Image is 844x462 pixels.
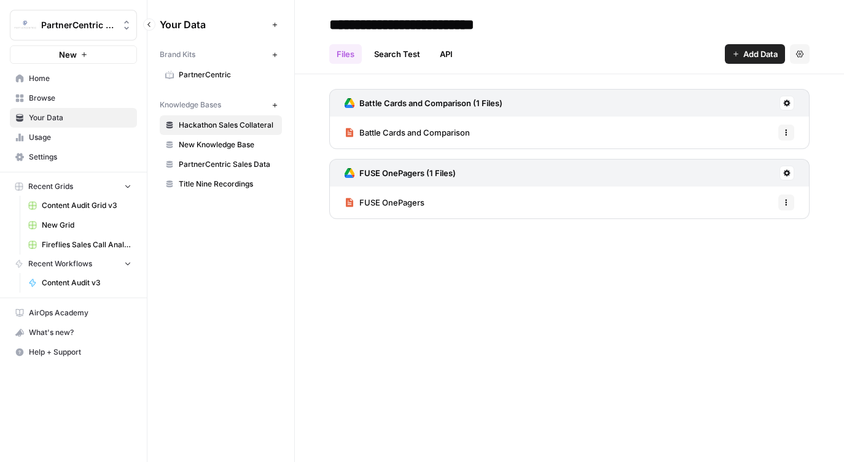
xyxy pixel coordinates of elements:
[42,239,131,250] span: Fireflies Sales Call Analysis For CS
[10,108,137,128] a: Your Data
[28,258,92,269] span: Recent Workflows
[10,323,137,342] button: What's new?
[359,196,424,209] span: FUSE OnePagers
[345,160,456,187] a: FUSE OnePagers (1 Files)
[41,19,115,31] span: PartnerCentric Sales Tools
[23,196,137,215] a: Content Audit Grid v3
[29,73,131,84] span: Home
[179,139,276,150] span: New Knowledge Base
[10,323,136,342] div: What's new?
[10,128,137,147] a: Usage
[28,181,73,192] span: Recent Grids
[10,177,137,196] button: Recent Grids
[160,155,282,174] a: PartnerCentric Sales Data
[42,200,131,211] span: Content Audit Grid v3
[29,112,131,123] span: Your Data
[10,303,137,323] a: AirOps Academy
[345,117,470,148] a: Battle Cards and Comparison
[29,307,131,318] span: AirOps Academy
[160,174,282,194] a: Title Nine Recordings
[359,167,456,179] h3: FUSE OnePagers (1 Files)
[42,277,131,288] span: Content Audit v3
[23,235,137,255] a: Fireflies Sales Call Analysis For CS
[10,255,137,273] button: Recent Workflows
[179,120,276,131] span: Hackathon Sales Collateral
[367,44,428,64] a: Search Test
[10,147,137,167] a: Settings
[160,49,195,60] span: Brand Kits
[10,88,137,108] a: Browse
[725,44,785,64] button: Add Data
[160,99,221,110] span: Knowledge Bases
[59,48,77,61] span: New
[359,97,502,109] h3: Battle Cards and Comparison (1 Files)
[160,65,282,85] a: PartnerCentric
[329,44,362,64] a: Files
[160,135,282,155] a: New Knowledge Base
[160,17,267,32] span: Your Data
[42,220,131,231] span: New Grid
[29,93,131,104] span: Browse
[359,126,470,139] span: Battle Cards and Comparison
[432,44,460,64] a: API
[179,179,276,190] span: Title Nine Recordings
[743,48,778,60] span: Add Data
[10,10,137,40] button: Workspace: PartnerCentric Sales Tools
[23,215,137,235] a: New Grid
[345,187,424,218] a: FUSE OnePagers
[23,273,137,293] a: Content Audit v3
[10,45,137,64] button: New
[14,14,36,36] img: PartnerCentric Sales Tools Logo
[179,69,276,80] span: PartnerCentric
[29,152,131,163] span: Settings
[29,132,131,143] span: Usage
[10,69,137,88] a: Home
[10,342,137,362] button: Help + Support
[29,347,131,358] span: Help + Support
[345,90,502,117] a: Battle Cards and Comparison (1 Files)
[160,115,282,135] a: Hackathon Sales Collateral
[179,159,276,170] span: PartnerCentric Sales Data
